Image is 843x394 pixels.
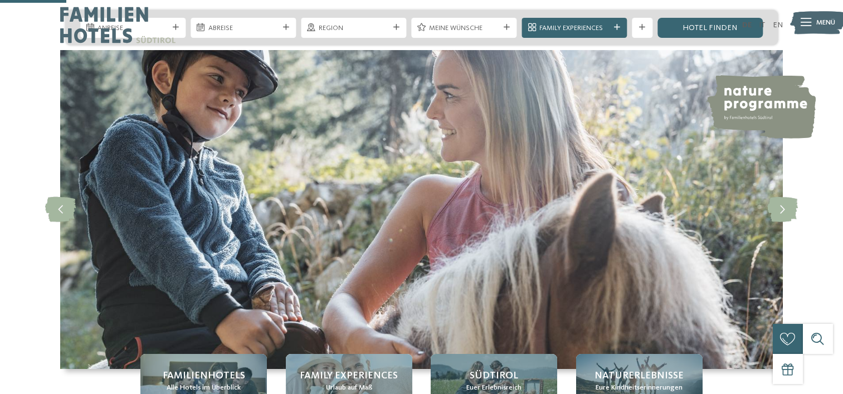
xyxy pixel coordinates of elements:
[595,369,684,383] span: Naturerlebnisse
[705,75,816,139] img: nature programme by Familienhotels Südtirol
[816,18,835,28] span: Menü
[773,21,783,29] a: EN
[300,369,398,383] span: Family Experiences
[466,383,522,393] span: Euer Erlebnisreich
[167,383,241,393] span: Alle Hotels im Überblick
[163,369,245,383] span: Familienhotels
[596,383,683,393] span: Eure Kindheitserinnerungen
[742,21,752,29] a: DE
[759,21,765,29] a: IT
[326,383,372,393] span: Urlaub auf Maß
[470,369,518,383] span: Südtirol
[60,50,783,369] img: Familienhotels Südtirol: The happy family places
